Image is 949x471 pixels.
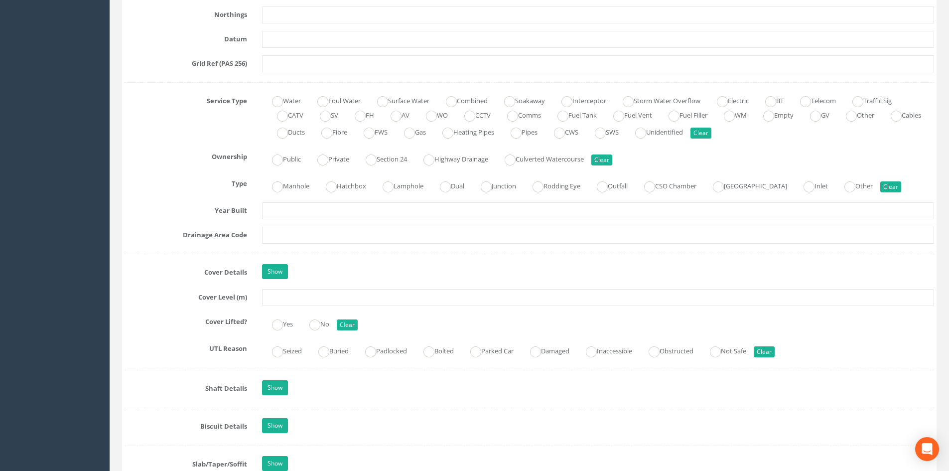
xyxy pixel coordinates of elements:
[117,314,255,326] label: Cover Lifted?
[501,124,538,139] label: Pipes
[337,319,358,330] button: Clear
[311,124,347,139] label: Fibre
[603,107,652,122] label: Fuel Vent
[753,107,794,122] label: Empty
[117,418,255,431] label: Biscuit Details
[308,343,349,357] label: Buried
[355,343,407,357] label: Padlocked
[494,93,545,107] label: Soakaway
[690,128,711,139] button: Clear
[880,181,901,192] button: Clear
[267,124,305,139] label: Ducts
[436,93,488,107] label: Combined
[495,151,584,165] label: Culverted Watercourse
[117,31,255,44] label: Datum
[262,380,288,395] a: Show
[800,107,829,122] label: GV
[497,107,541,122] label: Comms
[394,124,426,139] label: Gas
[413,151,488,165] label: Highway Drainage
[117,175,255,188] label: Type
[634,178,696,192] label: CSO Chamber
[356,151,407,165] label: Section 24
[117,202,255,215] label: Year Built
[587,178,628,192] label: Outfall
[613,93,700,107] label: Storm Water Overflow
[625,124,683,139] label: Unidentified
[432,124,494,139] label: Heating Pipes
[267,107,303,122] label: CATV
[471,178,516,192] label: Junction
[834,178,873,192] label: Other
[117,340,255,353] label: UTL Reason
[117,380,255,393] label: Shaft Details
[544,124,578,139] label: CWS
[551,93,606,107] label: Interceptor
[117,289,255,302] label: Cover Level (m)
[307,151,349,165] label: Private
[707,93,749,107] label: Electric
[659,107,707,122] label: Fuel Filler
[520,343,569,357] label: Damaged
[754,346,775,357] button: Clear
[700,343,746,357] label: Not Safe
[345,107,374,122] label: FH
[262,264,288,279] a: Show
[307,93,361,107] label: Foul Water
[117,149,255,161] label: Ownership
[755,93,784,107] label: BT
[460,343,514,357] label: Parked Car
[262,456,288,471] a: Show
[117,264,255,277] label: Cover Details
[714,107,747,122] label: WM
[413,343,454,357] label: Bolted
[381,107,409,122] label: AV
[262,418,288,433] a: Show
[703,178,787,192] label: [GEOGRAPHIC_DATA]
[262,343,302,357] label: Seized
[117,227,255,240] label: Drainage Area Code
[262,178,309,192] label: Manhole
[117,55,255,68] label: Grid Ref (PAS 256)
[430,178,464,192] label: Dual
[639,343,693,357] label: Obstructed
[416,107,448,122] label: WO
[794,178,828,192] label: Inlet
[299,316,329,330] label: No
[262,151,301,165] label: Public
[367,93,429,107] label: Surface Water
[915,437,939,461] div: Open Intercom Messenger
[523,178,580,192] label: Rodding Eye
[354,124,388,139] label: FWS
[836,107,874,122] label: Other
[881,107,921,122] label: Cables
[576,343,632,357] label: Inaccessible
[117,6,255,19] label: Northings
[310,107,338,122] label: SV
[547,107,597,122] label: Fuel Tank
[117,93,255,106] label: Service Type
[316,178,366,192] label: Hatchbox
[262,316,293,330] label: Yes
[373,178,423,192] label: Lamphole
[454,107,491,122] label: CCTV
[842,93,892,107] label: Traffic Sig
[117,456,255,469] label: Slab/Taper/Soffit
[790,93,836,107] label: Telecom
[591,155,612,165] button: Clear
[585,124,619,139] label: SWS
[262,93,301,107] label: Water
